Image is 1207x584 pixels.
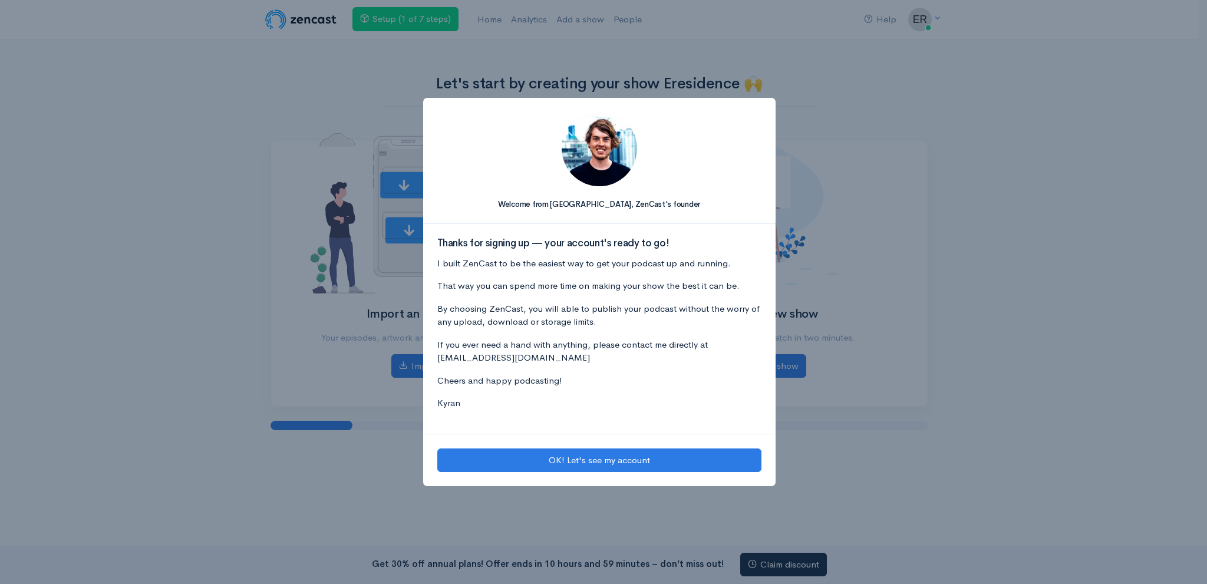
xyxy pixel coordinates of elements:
button: OK! Let's see my account [437,448,761,473]
h5: Welcome from [GEOGRAPHIC_DATA], ZenCast's founder [437,200,761,209]
p: If you ever need a hand with anything, please contact me directly at [EMAIL_ADDRESS][DOMAIN_NAME] [437,338,761,365]
h3: Thanks for signing up — your account's ready to go! [437,238,761,249]
p: By choosing ZenCast, you will able to publish your podcast without the worry of any upload, downl... [437,302,761,329]
p: Kyran [437,397,761,410]
p: That way you can spend more time on making your show the best it can be. [437,279,761,293]
p: Cheers and happy podcasting! [437,374,761,388]
p: I built ZenCast to be the easiest way to get your podcast up and running. [437,257,761,270]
